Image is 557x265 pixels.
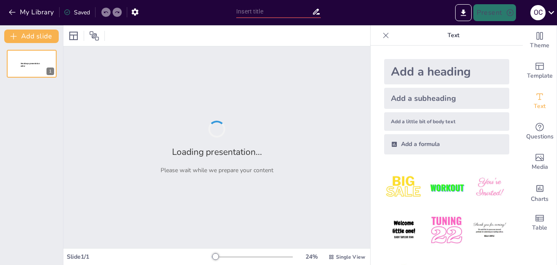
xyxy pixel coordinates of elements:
img: 4.jpeg [384,211,423,250]
span: Single View [336,254,365,260]
div: 1 [7,50,57,78]
div: Layout [67,29,80,43]
img: 6.jpeg [470,211,509,250]
div: Add a little bit of body text [384,112,509,131]
span: Template [527,71,553,81]
div: Saved [64,8,90,16]
div: Change the overall theme [523,25,557,56]
img: 5.jpeg [427,211,466,250]
button: О C [530,4,546,21]
span: Charts [531,195,549,204]
div: Add ready made slides [523,56,557,86]
img: 1.jpeg [384,168,423,207]
span: Media [532,162,548,172]
p: Please wait while we prepare your content [161,166,273,174]
span: Sendsteps presentation editor [21,62,40,67]
div: Slide 1 / 1 [67,253,212,261]
img: 2.jpeg [427,168,466,207]
div: Add charts and graphs [523,177,557,208]
div: Get real-time input from your audience [523,116,557,147]
button: My Library [6,5,57,19]
div: Add a subheading [384,88,509,109]
div: Add a table [523,208,557,238]
span: Text [534,102,546,111]
div: Add a heading [384,59,509,84]
div: Add images, graphics, shapes or video [523,147,557,177]
div: Add text boxes [523,86,557,116]
span: Position [89,31,99,41]
div: 1 [46,68,54,75]
span: Theme [530,41,549,50]
div: О C [530,5,546,20]
p: Text [393,25,514,46]
button: Export to PowerPoint [455,4,472,21]
input: Insert title [236,5,312,18]
button: Add slide [4,30,59,43]
div: 24 % [301,253,322,261]
span: Questions [526,132,554,141]
img: 3.jpeg [470,168,509,207]
span: Table [532,223,547,233]
button: Present [473,4,516,21]
h2: Loading presentation... [172,146,262,158]
div: Add a formula [384,134,509,154]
